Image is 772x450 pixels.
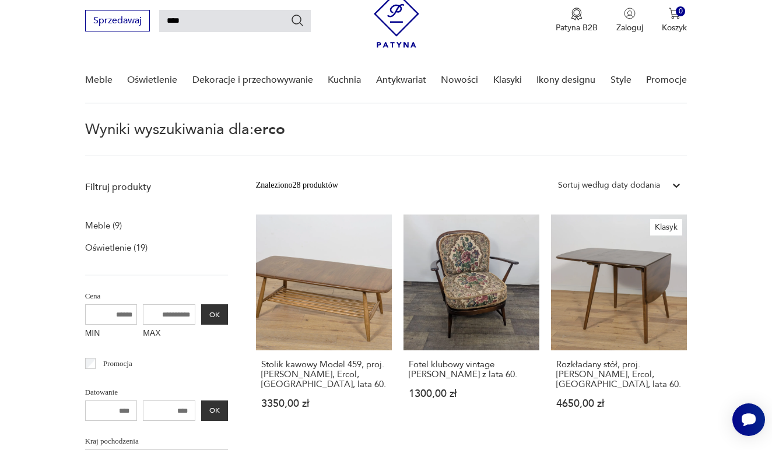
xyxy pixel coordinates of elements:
p: 3350,00 zł [261,399,387,409]
div: 0 [676,6,686,16]
label: MIN [85,325,138,343]
a: Kuchnia [328,58,361,103]
h3: Rozkładany stół, proj. [PERSON_NAME], Ercol, [GEOGRAPHIC_DATA], lata 60. [556,360,682,389]
div: Znaleziono 28 produktów [256,179,338,192]
p: Zaloguj [616,22,643,33]
button: OK [201,400,228,421]
p: Datowanie [85,386,228,399]
iframe: Smartsupp widget button [732,403,765,436]
a: Nowości [441,58,478,103]
a: Meble (9) [85,217,122,234]
a: Stolik kawowy Model 459, proj. L. Ercolani, Ercol, Wielka Brytania, lata 60.Stolik kawowy Model 4... [256,215,392,431]
a: Ikony designu [536,58,595,103]
img: Ikonka użytkownika [624,8,636,19]
a: Fotel klubowy vintage LUDWIKA ERCOLA z lata 60.Fotel klubowy vintage [PERSON_NAME] z lata 60.1300... [403,215,539,431]
a: Antykwariat [376,58,426,103]
img: Ikona medalu [571,8,582,20]
button: Patyna B2B [556,8,598,33]
p: Koszyk [662,22,687,33]
h3: Stolik kawowy Model 459, proj. [PERSON_NAME], Ercol, [GEOGRAPHIC_DATA], lata 60. [261,360,387,389]
a: Oświetlenie [127,58,177,103]
p: Patyna B2B [556,22,598,33]
label: MAX [143,325,195,343]
a: Meble [85,58,113,103]
button: Sprzedawaj [85,10,150,31]
button: Zaloguj [616,8,643,33]
p: Kraj pochodzenia [85,435,228,448]
p: 4650,00 zł [556,399,682,409]
button: OK [201,304,228,325]
button: Szukaj [290,13,304,27]
a: Ikona medaluPatyna B2B [556,8,598,33]
img: Ikona koszyka [669,8,680,19]
a: KlasykRozkładany stół, proj. Lucian Ercolani, Ercol, Wielka Brytania, lata 60.Rozkładany stół, pr... [551,215,687,431]
a: Klasyki [493,58,522,103]
button: 0Koszyk [662,8,687,33]
a: Promocje [646,58,687,103]
p: Promocja [103,357,132,370]
a: Style [610,58,631,103]
span: erco [254,119,285,140]
a: Sprzedawaj [85,17,150,26]
h3: Fotel klubowy vintage [PERSON_NAME] z lata 60. [409,360,534,379]
p: Wyniki wyszukiwania dla: [85,122,687,156]
div: Sortuj według daty dodania [558,179,660,192]
p: Filtruj produkty [85,181,228,194]
p: 1300,00 zł [409,389,534,399]
a: Oświetlenie (19) [85,240,148,256]
p: Cena [85,290,228,303]
a: Dekoracje i przechowywanie [192,58,313,103]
